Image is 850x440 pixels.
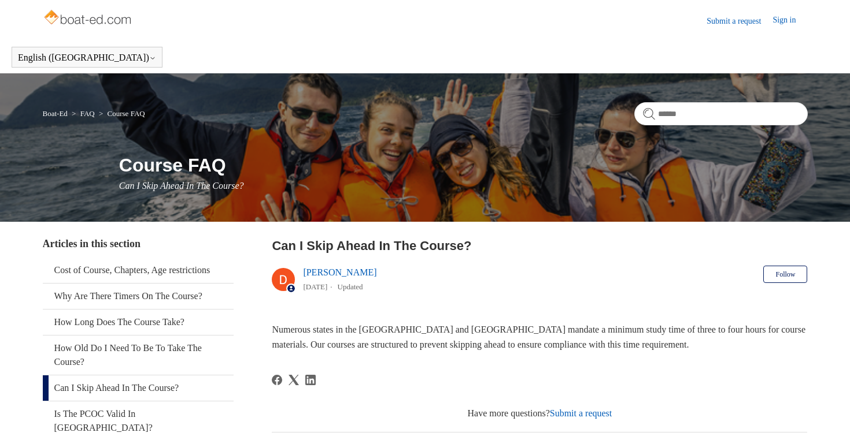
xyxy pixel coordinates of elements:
[289,375,299,385] a: X Corp
[303,267,376,277] a: [PERSON_NAME]
[43,258,234,283] a: Cost of Course, Chapters, Age restrictions
[18,53,156,63] button: English ([GEOGRAPHIC_DATA])
[338,282,363,291] li: Updated
[80,109,95,118] a: FAQ
[43,335,234,375] a: How Old Do I Need To Be To Take The Course?
[43,238,141,249] span: Articles in this section
[43,109,68,118] a: Boat-Ed
[272,322,807,352] p: Numerous states in the [GEOGRAPHIC_DATA] and [GEOGRAPHIC_DATA] mandate a minimum study time of th...
[108,109,145,118] a: Course FAQ
[97,109,145,118] li: Course FAQ
[272,407,807,420] div: Have more questions?
[272,236,807,255] h2: Can I Skip Ahead In The Course?
[119,151,808,179] h1: Course FAQ
[634,102,808,125] input: Search
[763,266,807,283] button: Follow Article
[305,375,316,385] a: LinkedIn
[303,282,327,291] time: 03/01/2024, 15:01
[43,310,234,335] a: How Long Does The Course Take?
[773,14,807,28] a: Sign in
[272,375,282,385] a: Facebook
[707,15,773,27] a: Submit a request
[69,109,97,118] li: FAQ
[272,375,282,385] svg: Share this page on Facebook
[43,284,234,309] a: Why Are There Timers On The Course?
[289,375,299,385] svg: Share this page on X Corp
[119,181,244,191] span: Can I Skip Ahead In The Course?
[43,375,234,401] a: Can I Skip Ahead In The Course?
[43,109,70,118] li: Boat-Ed
[550,408,612,418] a: Submit a request
[305,375,316,385] svg: Share this page on LinkedIn
[43,7,135,30] img: Boat-Ed Help Center home page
